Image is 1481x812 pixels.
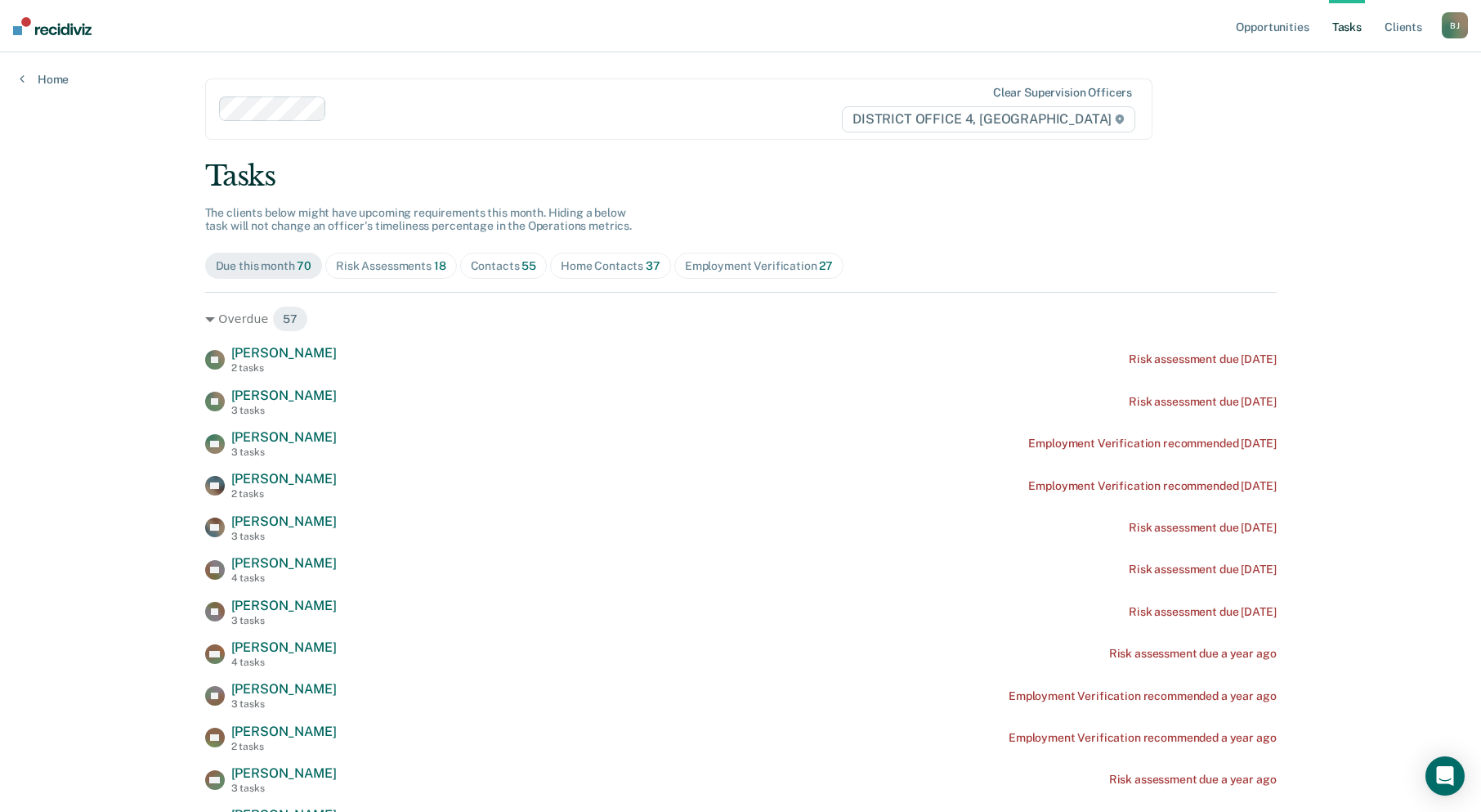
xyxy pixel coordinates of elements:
div: 4 tasks [231,572,337,584]
span: 70 [297,259,311,272]
span: [PERSON_NAME] [231,471,337,487]
button: BJ [1442,12,1468,38]
div: Overdue 57 [205,306,1277,332]
div: Employment Verification recommended a year ago [1009,731,1277,745]
span: [PERSON_NAME] [231,429,337,445]
div: Risk assessment due [DATE] [1129,605,1276,619]
div: Employment Verification recommended [DATE] [1028,479,1276,493]
span: [PERSON_NAME] [231,765,337,781]
div: Risk assessment due a year ago [1109,773,1277,787]
div: Employment Verification recommended a year ago [1009,689,1277,703]
span: [PERSON_NAME] [231,598,337,613]
div: 3 tasks [231,405,337,416]
img: Recidiviz [13,17,92,35]
div: Risk assessment due [DATE] [1129,352,1276,366]
div: 3 tasks [231,531,337,542]
div: 3 tasks [231,615,337,626]
span: DISTRICT OFFICE 4, [GEOGRAPHIC_DATA] [842,106,1135,132]
span: [PERSON_NAME] [231,345,337,361]
div: Risk assessment due [DATE] [1129,563,1276,576]
span: [PERSON_NAME] [231,514,337,529]
div: Employment Verification [685,259,833,273]
span: [PERSON_NAME] [231,639,337,655]
div: Risk assessment due [DATE] [1129,395,1276,409]
span: 18 [434,259,446,272]
span: 55 [521,259,536,272]
div: 2 tasks [231,488,337,500]
div: Risk assessment due [DATE] [1129,521,1276,535]
div: 4 tasks [231,657,337,668]
div: Open Intercom Messenger [1425,756,1465,796]
span: [PERSON_NAME] [231,555,337,571]
div: B J [1442,12,1468,38]
div: Tasks [205,159,1277,193]
span: The clients below might have upcoming requirements this month. Hiding a below task will not chang... [205,206,633,233]
div: Clear supervision officers [993,86,1132,100]
div: Contacts [471,259,537,273]
div: Risk Assessments [336,259,445,273]
div: Risk assessment due a year ago [1109,647,1277,661]
span: [PERSON_NAME] [231,724,337,739]
span: [PERSON_NAME] [231,388,337,403]
span: [PERSON_NAME] [231,681,337,697]
div: 3 tasks [231,446,337,458]
span: 37 [646,259,660,272]
span: 57 [272,306,308,332]
div: 2 tasks [231,741,337,752]
div: Employment Verification recommended [DATE] [1028,437,1276,451]
div: 2 tasks [231,362,337,374]
div: 3 tasks [231,783,337,794]
div: Due this month [216,259,312,273]
span: 27 [819,259,833,272]
div: 3 tasks [231,698,337,710]
a: Home [20,72,69,87]
div: Home Contacts [561,259,660,273]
